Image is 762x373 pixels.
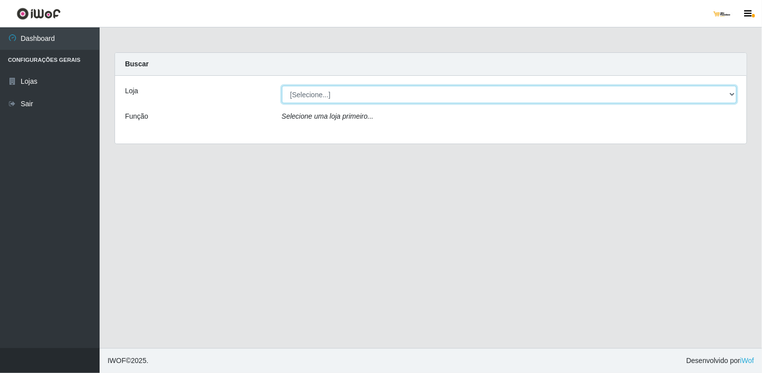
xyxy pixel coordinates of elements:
[125,60,148,68] strong: Buscar
[282,112,374,120] i: Selecione uma loja primeiro...
[686,356,754,366] span: Desenvolvido por
[125,111,148,122] label: Função
[108,357,126,365] span: IWOF
[108,356,148,366] span: © 2025 .
[125,86,138,96] label: Loja
[16,7,61,20] img: CoreUI Logo
[740,357,754,365] a: iWof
